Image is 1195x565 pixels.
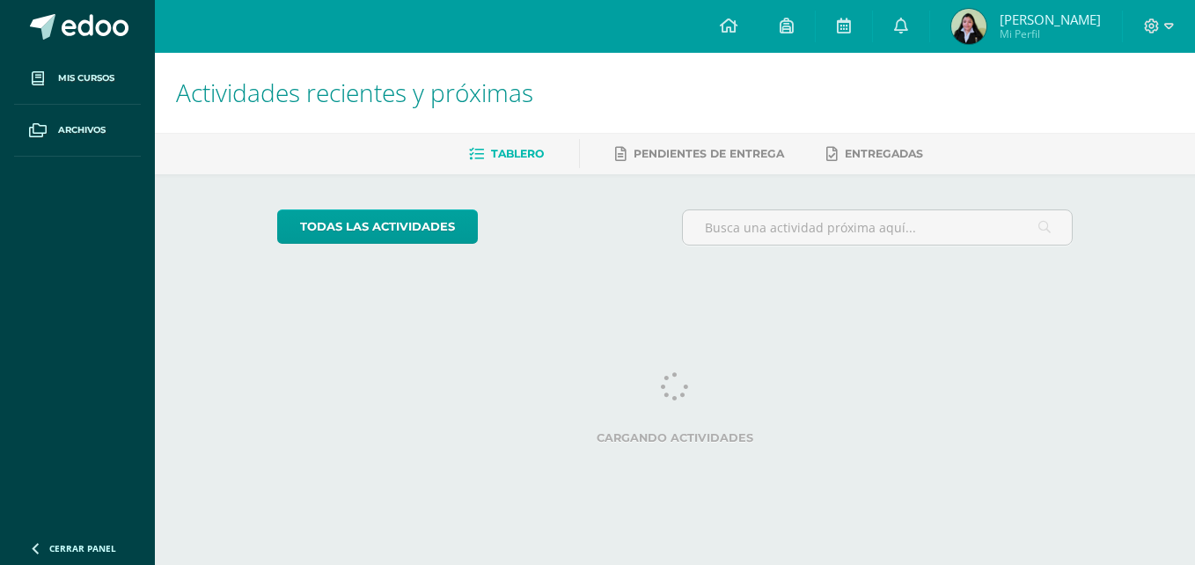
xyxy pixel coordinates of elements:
[277,431,1074,444] label: Cargando actividades
[1000,26,1101,41] span: Mi Perfil
[826,140,923,168] a: Entregadas
[277,209,478,244] a: todas las Actividades
[634,147,784,160] span: Pendientes de entrega
[1000,11,1101,28] span: [PERSON_NAME]
[58,71,114,85] span: Mis cursos
[14,105,141,157] a: Archivos
[615,140,784,168] a: Pendientes de entrega
[469,140,544,168] a: Tablero
[176,76,533,109] span: Actividades recientes y próximas
[683,210,1073,245] input: Busca una actividad próxima aquí...
[58,123,106,137] span: Archivos
[491,147,544,160] span: Tablero
[49,542,116,554] span: Cerrar panel
[951,9,986,44] img: edfb352e7299cede991eb1adbb8f38f5.png
[14,53,141,105] a: Mis cursos
[845,147,923,160] span: Entregadas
